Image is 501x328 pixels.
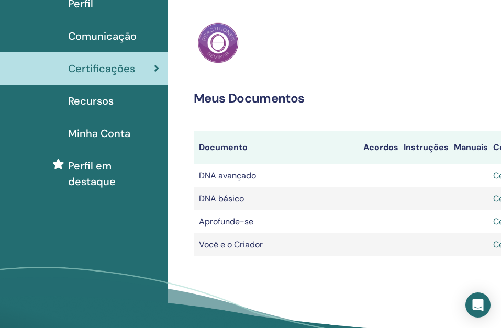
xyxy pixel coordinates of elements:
span: Certificações [68,61,135,76]
span: Comunicação [68,28,137,44]
img: Practitioner [198,22,239,63]
th: Manuais [449,131,488,164]
span: Recursos [68,93,114,109]
th: Documento [194,131,358,164]
th: Acordos [358,131,398,164]
div: Abra o Intercom Messenger [465,292,491,318]
td: DNA avançado [194,164,358,187]
td: Aprofunde-se [194,210,358,233]
td: DNA básico [194,187,358,210]
span: Minha Conta [68,126,130,141]
span: Perfil em destaque [68,158,159,189]
td: Você e o Criador [194,233,358,256]
th: Instruções [398,131,449,164]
